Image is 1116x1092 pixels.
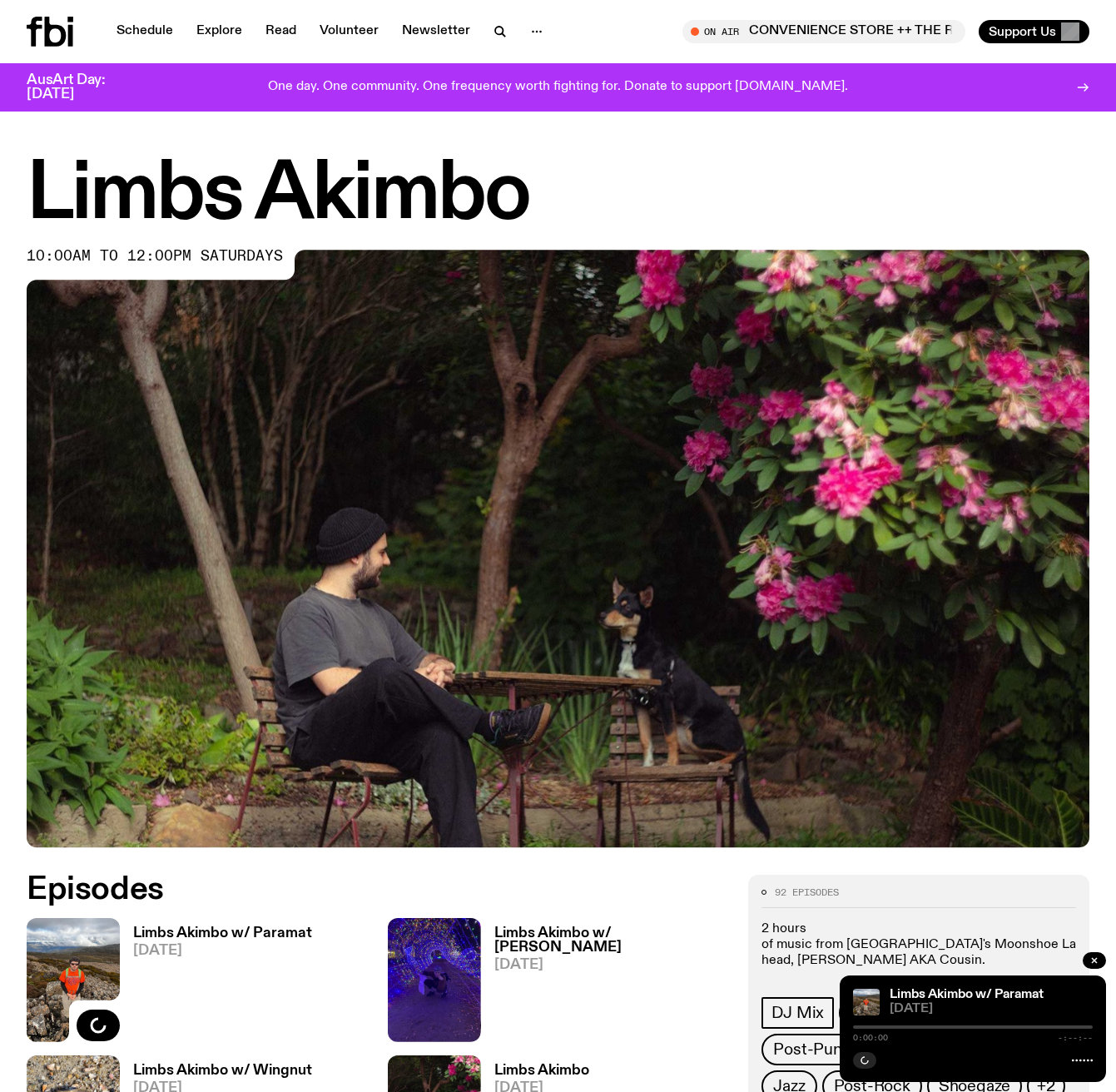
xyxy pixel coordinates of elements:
[133,926,312,941] h3: Limbs Akimbo w/ Paramat
[27,875,728,905] h2: Episodes
[979,20,1089,43] button: Support Us
[310,20,389,43] a: Volunteer
[392,20,480,43] a: Newsletter
[27,250,1089,847] img: Jackson sits at an outdoor table, legs crossed and gazing at a black and brown dog also sitting a...
[133,944,312,958] span: [DATE]
[494,926,729,955] h3: Limbs Akimbo w/ [PERSON_NAME]
[107,20,183,43] a: Schedule
[989,24,1056,39] span: Support Us
[853,1034,888,1042] span: 0:00:00
[775,888,839,897] span: 92 episodes
[255,20,306,43] a: Read
[186,20,252,43] a: Explore
[120,926,312,1042] a: Limbs Akimbo w/ Paramat[DATE]
[682,20,965,43] button: On AirCONVENIENCE STORE ++ THE RIONS x [DATE] Arvos
[773,1040,850,1059] span: Post-Punk
[494,958,729,972] span: [DATE]
[761,921,1076,970] p: 2 hours of music from [GEOGRAPHIC_DATA]'s Moonshoe Label head, [PERSON_NAME] AKA Cousin.
[481,926,729,1042] a: Limbs Akimbo w/ [PERSON_NAME][DATE]
[27,73,133,102] h3: AusArt Day: [DATE]
[27,250,283,263] span: 10:00am to 12:00pm saturdays
[761,1034,861,1065] a: Post-Punk
[494,1064,589,1078] h3: Limbs Akimbo
[890,988,1044,1001] a: Limbs Akimbo w/ Paramat
[1058,1034,1093,1042] span: -:--:--
[27,158,1089,233] h1: Limbs Akimbo
[133,1064,312,1078] h3: Limbs Akimbo w/ Wingnut
[890,1003,1093,1015] span: [DATE]
[268,80,848,95] p: One day. One community. One frequency worth fighting for. Donate to support [DOMAIN_NAME].
[761,997,834,1029] a: DJ Mix
[771,1004,824,1022] span: DJ Mix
